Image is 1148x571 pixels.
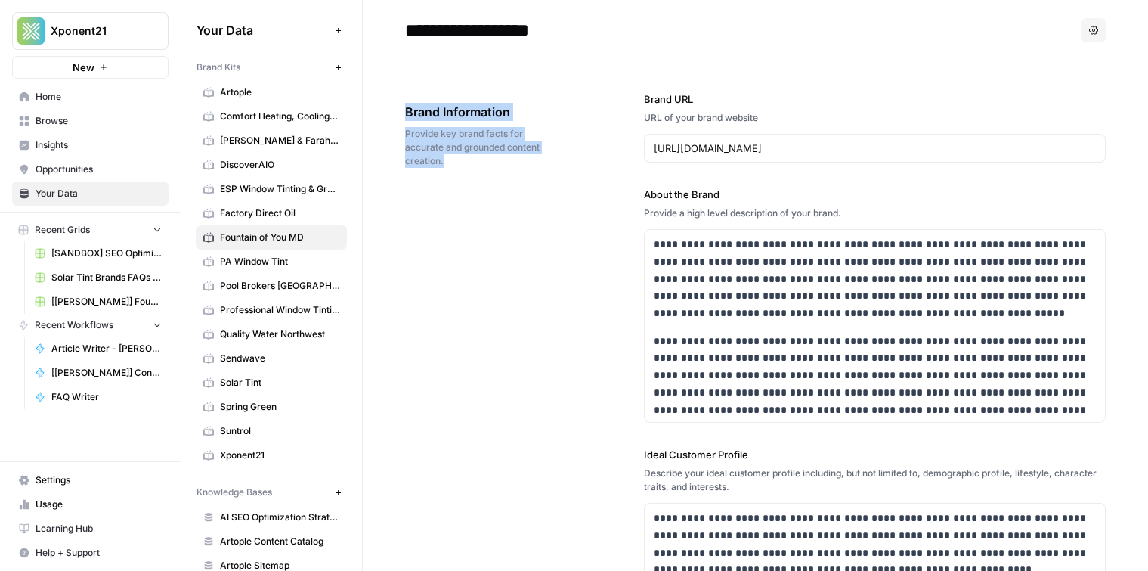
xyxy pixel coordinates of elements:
span: Article Writer - [PERSON_NAME] Version [51,342,162,355]
a: ESP Window Tinting & Graphics [196,177,347,201]
span: [PERSON_NAME] & Farah Eye & Laser Center [220,134,340,147]
span: [[PERSON_NAME]] Fountain of You MD [51,295,162,309]
span: Factory Direct Oil [220,206,340,220]
span: Insights [36,138,162,152]
a: Artople [196,80,347,104]
a: Xponent21 [196,443,347,467]
a: Suntrol [196,419,347,443]
a: DiscoverAIO [196,153,347,177]
span: Recent Grids [35,223,90,237]
a: Settings [12,468,169,492]
div: Describe your ideal customer profile including, but not limited to, demographic profile, lifestyl... [644,467,1106,494]
span: Your Data [36,187,162,200]
a: Artople Content Catalog [196,529,347,554]
span: Solar Tint Brands FAQs Workflows [51,271,162,284]
span: New [73,60,94,75]
span: [[PERSON_NAME]] Content to Google Docs [51,366,162,380]
span: Usage [36,498,162,511]
a: FAQ Writer [28,385,169,409]
span: Pool Brokers [GEOGRAPHIC_DATA] [220,279,340,293]
span: AI SEO Optimization Strategy Playbook [220,510,340,524]
a: AI SEO Optimization Strategy Playbook [196,505,347,529]
a: Home [12,85,169,109]
a: Quality Water Northwest [196,322,347,346]
span: Recent Workflows [35,318,113,332]
span: Artople [220,85,340,99]
a: Sendwave [196,346,347,371]
a: Comfort Heating, Cooling, Electrical & Plumbing [196,104,347,129]
span: Solar Tint [220,376,340,389]
a: Opportunities [12,157,169,182]
span: Comfort Heating, Cooling, Electrical & Plumbing [220,110,340,123]
div: Provide a high level description of your brand. [644,206,1106,220]
a: Spring Green [196,395,347,419]
a: Your Data [12,182,169,206]
span: Brand Information [405,103,559,121]
span: Sendwave [220,352,340,365]
span: Spring Green [220,400,340,414]
a: [SANDBOX] SEO Optimizations [28,241,169,265]
span: Settings [36,473,162,487]
button: Recent Grids [12,219,169,241]
span: Fountain of You MD [220,231,340,244]
span: Your Data [196,21,329,39]
span: Home [36,90,162,104]
a: Browse [12,109,169,133]
a: Solar Tint Brands FAQs Workflows [28,265,169,290]
span: Knowledge Bases [196,486,272,499]
span: Provide key brand facts for accurate and grounded content creation. [405,127,559,168]
a: [PERSON_NAME] & Farah Eye & Laser Center [196,129,347,153]
span: DiscoverAIO [220,158,340,172]
span: PA Window Tint [220,255,340,268]
button: Recent Workflows [12,314,169,337]
a: [[PERSON_NAME]] Content to Google Docs [28,361,169,385]
span: FAQ Writer [51,390,162,404]
div: URL of your brand website [644,111,1106,125]
label: About the Brand [644,187,1106,202]
button: Help + Support [12,541,169,565]
span: Xponent21 [220,448,340,462]
span: Suntrol [220,424,340,438]
img: Xponent21 Logo [17,17,45,45]
span: Learning Hub [36,522,162,535]
span: Artople Content Catalog [220,535,340,548]
span: Opportunities [36,163,162,176]
button: Workspace: Xponent21 [12,12,169,50]
span: Quality Water Northwest [220,327,340,341]
label: Brand URL [644,92,1106,107]
a: Factory Direct Oil [196,201,347,225]
span: Brand Kits [196,61,240,74]
span: Help + Support [36,546,162,560]
a: PA Window Tint [196,250,347,274]
span: Browse [36,114,162,128]
a: Pool Brokers [GEOGRAPHIC_DATA] [196,274,347,298]
a: Learning Hub [12,517,169,541]
button: New [12,56,169,79]
a: Professional Window Tinting [196,298,347,322]
span: ESP Window Tinting & Graphics [220,182,340,196]
a: Solar Tint [196,371,347,395]
span: [SANDBOX] SEO Optimizations [51,247,162,260]
label: Ideal Customer Profile [644,447,1106,462]
span: Xponent21 [51,23,142,39]
a: Insights [12,133,169,157]
span: Professional Window Tinting [220,303,340,317]
a: Usage [12,492,169,517]
a: Fountain of You MD [196,225,347,250]
a: [[PERSON_NAME]] Fountain of You MD [28,290,169,314]
input: www.sundaysoccer.com [654,141,1096,156]
a: Article Writer - [PERSON_NAME] Version [28,337,169,361]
